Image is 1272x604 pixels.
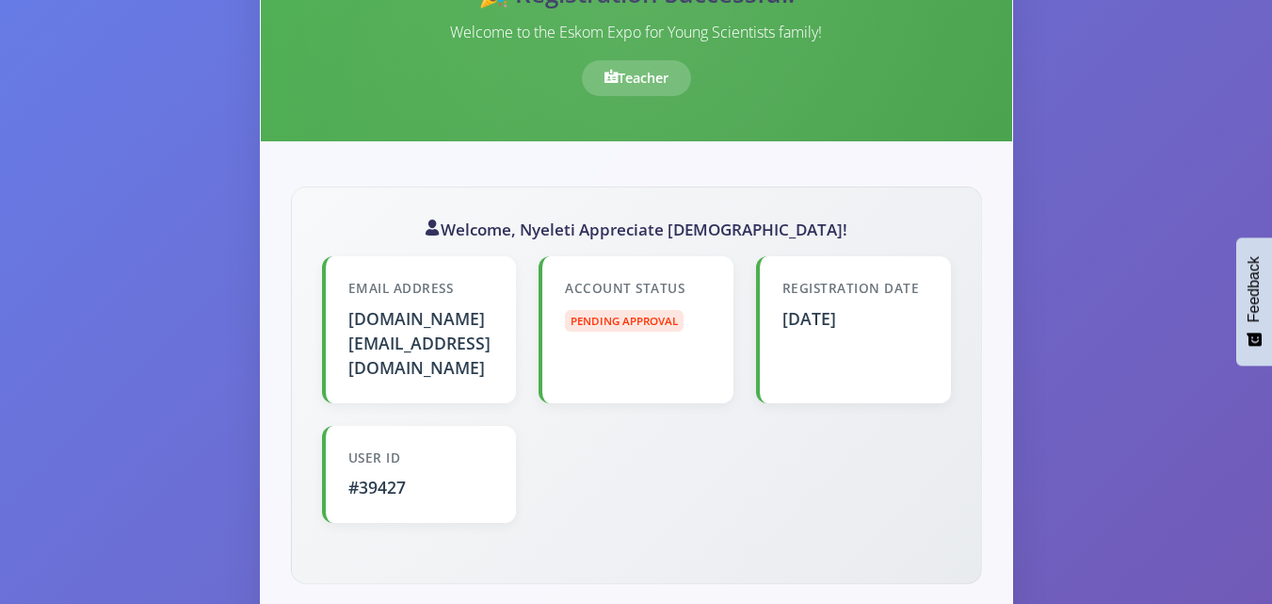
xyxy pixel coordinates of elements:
[1236,237,1272,366] button: Feedback - Show survey
[348,475,494,499] div: #39427
[322,218,951,242] h3: Welcome, Nyeleti Appreciate [DEMOGRAPHIC_DATA]!
[782,306,928,331] div: [DATE]
[348,449,494,467] div: User ID
[565,310,684,332] span: Pending Approval
[1246,256,1263,322] span: Feedback
[348,279,494,298] div: Email Address
[582,60,691,96] div: Teacher
[348,306,494,381] div: [DOMAIN_NAME][EMAIL_ADDRESS][DOMAIN_NAME]
[565,279,711,298] div: Account Status
[782,279,928,298] div: Registration Date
